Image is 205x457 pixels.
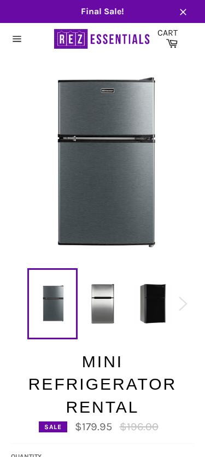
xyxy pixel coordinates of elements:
img: Mini Refrigerator Rental [133,284,173,323]
s: $196.00 [120,420,159,433]
img: Mini Refrigerator Rental [83,284,122,323]
img: Mini Refrigerator Rental [10,71,196,257]
a: CART [151,23,183,55]
h1: Mini Refrigerator Rental [11,350,194,418]
img: RezEssentials [54,26,151,51]
div: Sale [39,421,67,432]
span: $179.95 [75,420,112,433]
